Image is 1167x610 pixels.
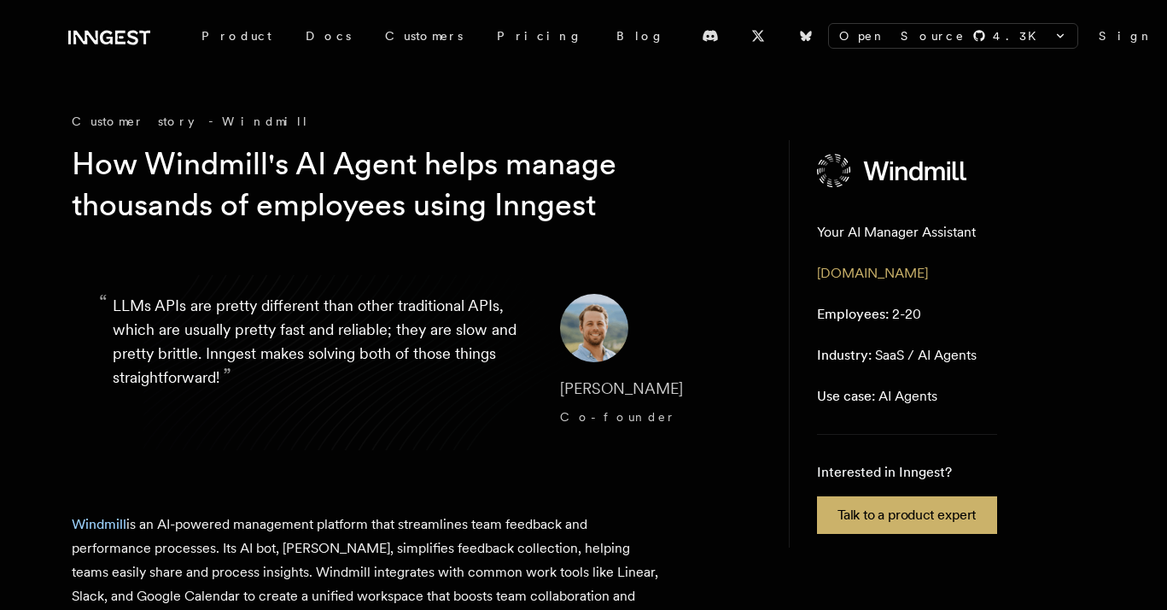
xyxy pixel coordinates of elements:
[599,21,681,51] a: Blog
[72,516,126,532] a: Windmill
[839,27,966,44] span: Open Source
[560,410,675,424] span: Co-founder
[691,22,729,50] a: Discord
[113,294,533,431] p: LLMs APIs are pretty different than other traditional APIs, which are usually pretty fast and rel...
[289,21,368,51] a: Docs
[817,347,872,363] span: Industry:
[72,144,727,226] h1: How Windmill's AI Agent helps manage thousands of employees using Inngest
[817,222,976,243] p: Your AI Manager Assistant
[560,379,683,397] span: [PERSON_NAME]
[993,27,1047,44] span: 4.3 K
[739,22,777,50] a: X
[480,21,599,51] a: Pricing
[184,21,289,51] div: Product
[787,22,825,50] a: Bluesky
[817,386,937,407] p: AI Agents
[560,294,628,362] img: Image of Max Shaw
[72,113,755,130] div: Customer story - Windmill
[817,462,997,483] p: Interested in Inngest?
[817,304,921,325] p: 2-20
[817,306,889,322] span: Employees:
[99,297,108,308] span: “
[817,388,875,404] span: Use case:
[368,21,480,51] a: Customers
[817,496,997,534] a: Talk to a product expert
[223,363,231,388] span: ”
[817,154,969,188] img: Windmill's logo
[817,265,928,281] a: [DOMAIN_NAME]
[817,345,977,366] p: SaaS / AI Agents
